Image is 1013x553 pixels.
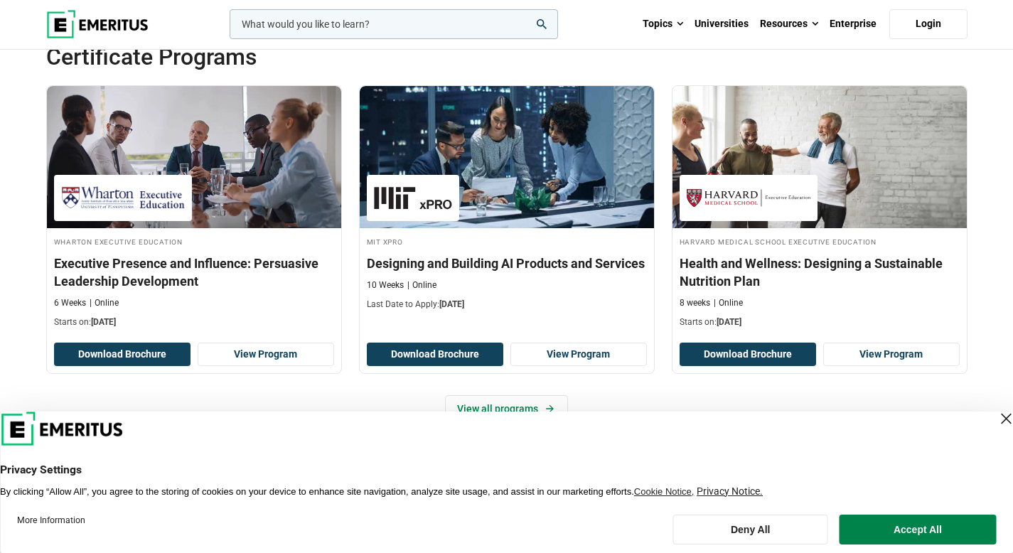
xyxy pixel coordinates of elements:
[367,254,647,272] h3: Designing and Building AI Products and Services
[367,299,647,311] p: Last Date to Apply:
[672,86,967,228] img: Health and Wellness: Designing a Sustainable Nutrition Plan | Online Healthcare Course
[407,279,436,291] p: Online
[46,43,875,71] h2: Certificate Programs
[680,343,816,367] button: Download Brochure
[360,86,654,318] a: AI and Machine Learning Course by MIT xPRO - August 21, 2025 MIT xPRO MIT xPRO Designing and Buil...
[54,316,334,328] p: Starts on:
[680,297,710,309] p: 8 weeks
[680,254,960,290] h3: Health and Wellness: Designing a Sustainable Nutrition Plan
[54,297,86,309] p: 6 Weeks
[445,395,568,422] a: View all programs
[680,316,960,328] p: Starts on:
[672,86,967,335] a: Healthcare Course by Harvard Medical School Executive Education - September 4, 2025 Harvard Medic...
[198,343,334,367] a: View Program
[687,182,810,214] img: Harvard Medical School Executive Education
[61,182,185,214] img: Wharton Executive Education
[367,343,503,367] button: Download Brochure
[714,297,743,309] p: Online
[360,86,654,228] img: Designing and Building AI Products and Services | Online AI and Machine Learning Course
[47,86,341,335] a: Leadership Course by Wharton Executive Education - August 21, 2025 Wharton Executive Education Wh...
[823,343,960,367] a: View Program
[90,297,119,309] p: Online
[367,235,647,247] h4: MIT xPRO
[374,182,452,214] img: MIT xPRO
[889,9,968,39] a: Login
[510,343,647,367] a: View Program
[54,254,334,290] h3: Executive Presence and Influence: Persuasive Leadership Development
[717,317,741,327] span: [DATE]
[439,299,464,309] span: [DATE]
[680,235,960,247] h4: Harvard Medical School Executive Education
[54,343,191,367] button: Download Brochure
[47,86,341,228] img: Executive Presence and Influence: Persuasive Leadership Development | Online Leadership Course
[367,279,404,291] p: 10 Weeks
[91,317,116,327] span: [DATE]
[230,9,558,39] input: woocommerce-product-search-field-0
[54,235,334,247] h4: Wharton Executive Education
